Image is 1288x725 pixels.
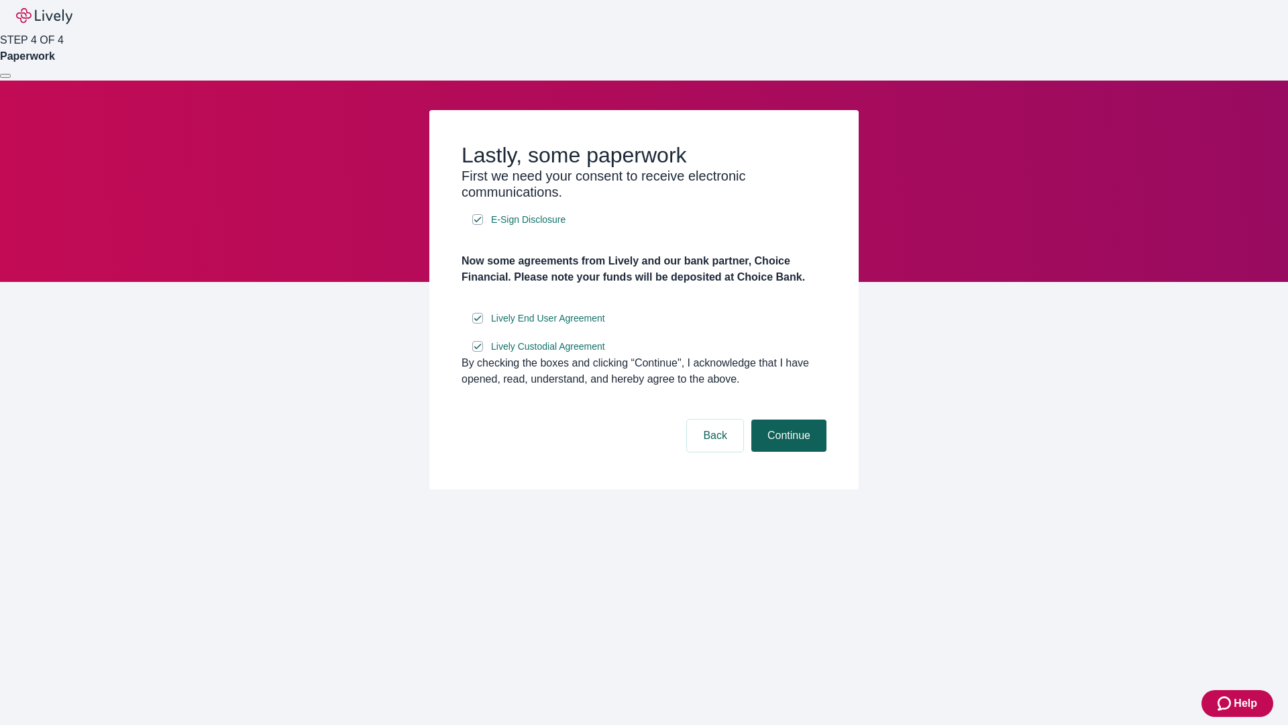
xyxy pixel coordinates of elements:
h3: First we need your consent to receive electronic communications. [462,168,826,200]
button: Zendesk support iconHelp [1201,690,1273,717]
div: By checking the boxes and clicking “Continue", I acknowledge that I have opened, read, understand... [462,355,826,387]
span: Help [1234,695,1257,712]
span: E-Sign Disclosure [491,213,566,227]
button: Continue [751,420,826,452]
a: e-sign disclosure document [488,211,568,228]
h2: Lastly, some paperwork [462,142,826,168]
span: Lively Custodial Agreement [491,340,605,354]
a: e-sign disclosure document [488,338,608,355]
img: Lively [16,8,72,24]
span: Lively End User Agreement [491,311,605,326]
button: Back [687,420,743,452]
h4: Now some agreements from Lively and our bank partner, Choice Financial. Please note your funds wi... [462,253,826,285]
svg: Zendesk support icon [1218,695,1234,712]
a: e-sign disclosure document [488,310,608,327]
